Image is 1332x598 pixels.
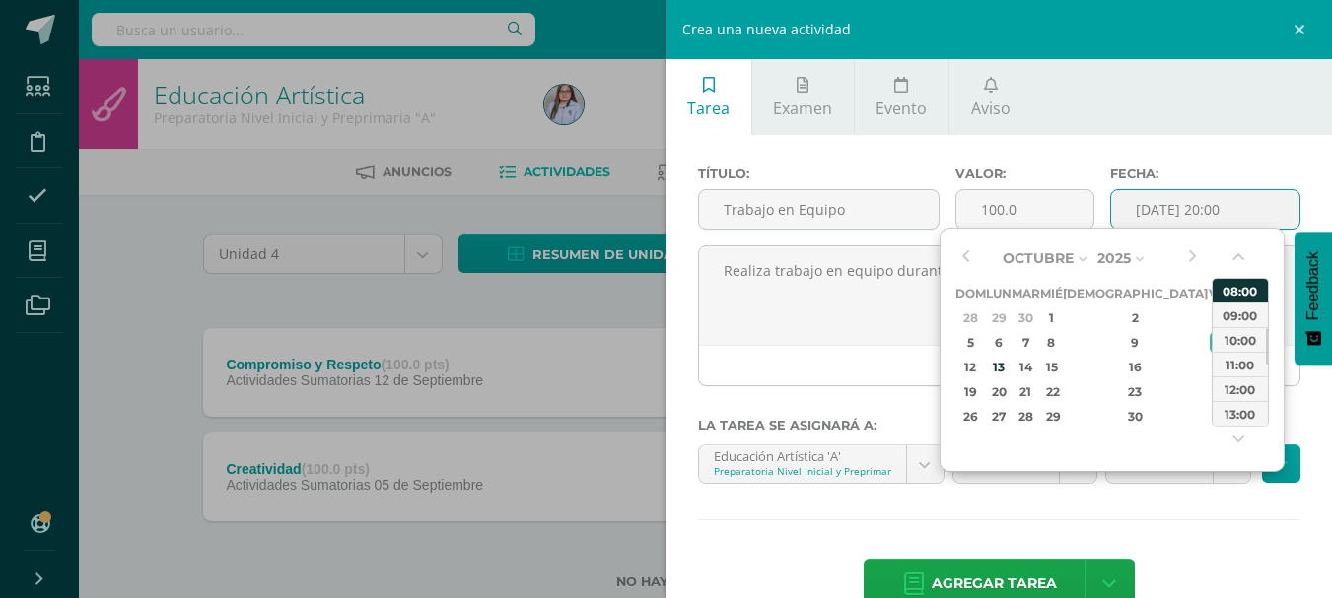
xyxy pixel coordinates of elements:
[1213,278,1268,302] div: 08:00
[1042,405,1060,428] div: 29
[988,306,1009,329] div: 29
[988,405,1009,428] div: 27
[714,445,891,464] div: Educación Artística 'A'
[1213,302,1268,327] div: 09:00
[986,281,1012,305] th: Lun
[1040,281,1063,305] th: Mié
[714,464,891,478] div: Preparatoria Nivel Inicial y Preprimaria
[1012,281,1040,305] th: Mar
[1042,380,1060,403] div: 22
[1110,166,1300,181] label: Fecha:
[855,59,948,135] a: Evento
[1078,356,1194,378] div: 16
[698,166,940,181] label: Título:
[1003,249,1074,267] span: Octubre
[1210,405,1227,428] div: 31
[699,190,939,229] input: Título
[988,331,1009,354] div: 6
[955,166,1094,181] label: Valor:
[1015,306,1037,329] div: 30
[1213,401,1268,426] div: 13:00
[958,331,983,354] div: 5
[1078,405,1194,428] div: 30
[1015,356,1037,378] div: 14
[1042,306,1060,329] div: 1
[1015,380,1037,403] div: 21
[958,380,983,403] div: 19
[1042,331,1060,354] div: 8
[1213,352,1268,376] div: 11:00
[949,59,1031,135] a: Aviso
[699,445,944,483] a: Educación Artística 'A'Preparatoria Nivel Inicial y Preprimaria
[1042,356,1060,378] div: 15
[1304,251,1322,320] span: Feedback
[1015,331,1037,354] div: 7
[1063,281,1208,305] th: [DEMOGRAPHIC_DATA]
[1015,405,1037,428] div: 28
[1111,190,1299,229] input: Fecha de entrega
[1208,281,1230,305] th: Vie
[1213,327,1268,352] div: 10:00
[1078,331,1194,354] div: 9
[666,59,751,135] a: Tarea
[955,281,986,305] th: Dom
[773,98,832,119] span: Examen
[1078,380,1194,403] div: 23
[1213,376,1268,401] div: 12:00
[958,306,983,329] div: 28
[971,98,1011,119] span: Aviso
[958,405,983,428] div: 26
[1097,249,1131,267] span: 2025
[988,380,1009,403] div: 20
[1078,306,1194,329] div: 2
[1210,380,1227,403] div: 24
[698,418,1301,432] label: La tarea se asignará a:
[1210,331,1227,354] div: 10
[1295,232,1332,365] button: Feedback - Mostrar encuesta
[956,190,1093,229] input: Puntos máximos
[988,356,1009,378] div: 13
[958,356,983,378] div: 12
[1210,306,1227,329] div: 3
[876,98,927,119] span: Evento
[687,98,730,119] span: Tarea
[752,59,854,135] a: Examen
[1210,356,1227,378] div: 17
